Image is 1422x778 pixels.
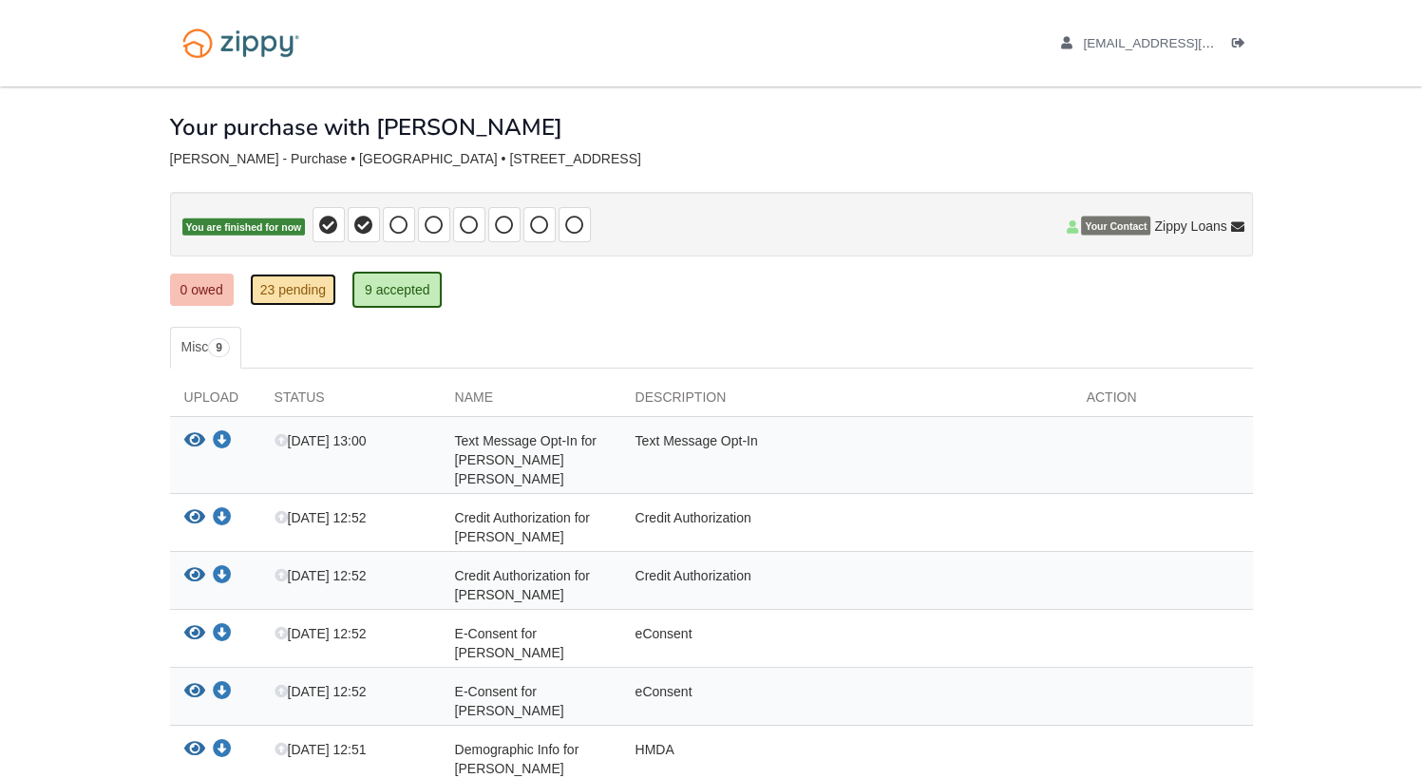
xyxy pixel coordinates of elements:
[1061,36,1301,55] a: edit profile
[621,566,1072,604] div: Credit Authorization
[275,433,367,448] span: [DATE] 13:00
[1081,217,1150,236] span: Your Contact
[170,274,234,306] a: 0 owed
[170,115,562,140] h1: Your purchase with [PERSON_NAME]
[213,743,232,758] a: Download Demographic Info for Victor Hugo Rios
[621,624,1072,662] div: eConsent
[275,742,367,757] span: [DATE] 12:51
[441,388,621,416] div: Name
[260,388,441,416] div: Status
[184,624,205,644] button: View E-Consent for Sheyla Rincon Garcia
[621,431,1072,488] div: Text Message Opt-In
[275,626,367,641] span: [DATE] 12:52
[170,151,1253,167] div: [PERSON_NAME] - Purchase • [GEOGRAPHIC_DATA] • [STREET_ADDRESS]
[621,682,1072,720] div: eConsent
[352,272,443,308] a: 9 accepted
[170,19,312,67] img: Logo
[250,274,336,306] a: 23 pending
[455,433,597,486] span: Text Message Opt-In for [PERSON_NAME] [PERSON_NAME]
[184,740,205,760] button: View Demographic Info for Victor Hugo Rios
[170,327,241,369] a: Misc
[182,218,306,237] span: You are finished for now
[184,431,205,451] button: View Text Message Opt-In for Sheyla Jacqueline Rincon Garcia
[184,682,205,702] button: View E-Consent for Victor Rios
[213,685,232,700] a: Download E-Consent for Victor Rios
[208,338,230,357] span: 9
[213,627,232,642] a: Download E-Consent for Sheyla Rincon Garcia
[275,510,367,525] span: [DATE] 12:52
[170,388,260,416] div: Upload
[184,508,205,528] button: View Credit Authorization for Sheyla Rincon Garcia
[621,388,1072,416] div: Description
[213,511,232,526] a: Download Credit Authorization for Sheyla Rincon Garcia
[275,568,367,583] span: [DATE] 12:52
[621,508,1072,546] div: Credit Authorization
[455,568,590,602] span: Credit Authorization for [PERSON_NAME]
[455,684,564,718] span: E-Consent for [PERSON_NAME]
[1232,36,1253,55] a: Log out
[455,510,590,544] span: Credit Authorization for [PERSON_NAME]
[213,434,232,449] a: Download Text Message Opt-In for Sheyla Jacqueline Rincon Garcia
[1072,388,1253,416] div: Action
[213,569,232,584] a: Download Credit Authorization for Victor Rios
[1154,217,1226,236] span: Zippy Loans
[184,566,205,586] button: View Credit Authorization for Victor Rios
[1083,36,1300,50] span: vrios323@gmail.com
[455,626,564,660] span: E-Consent for [PERSON_NAME]
[275,684,367,699] span: [DATE] 12:52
